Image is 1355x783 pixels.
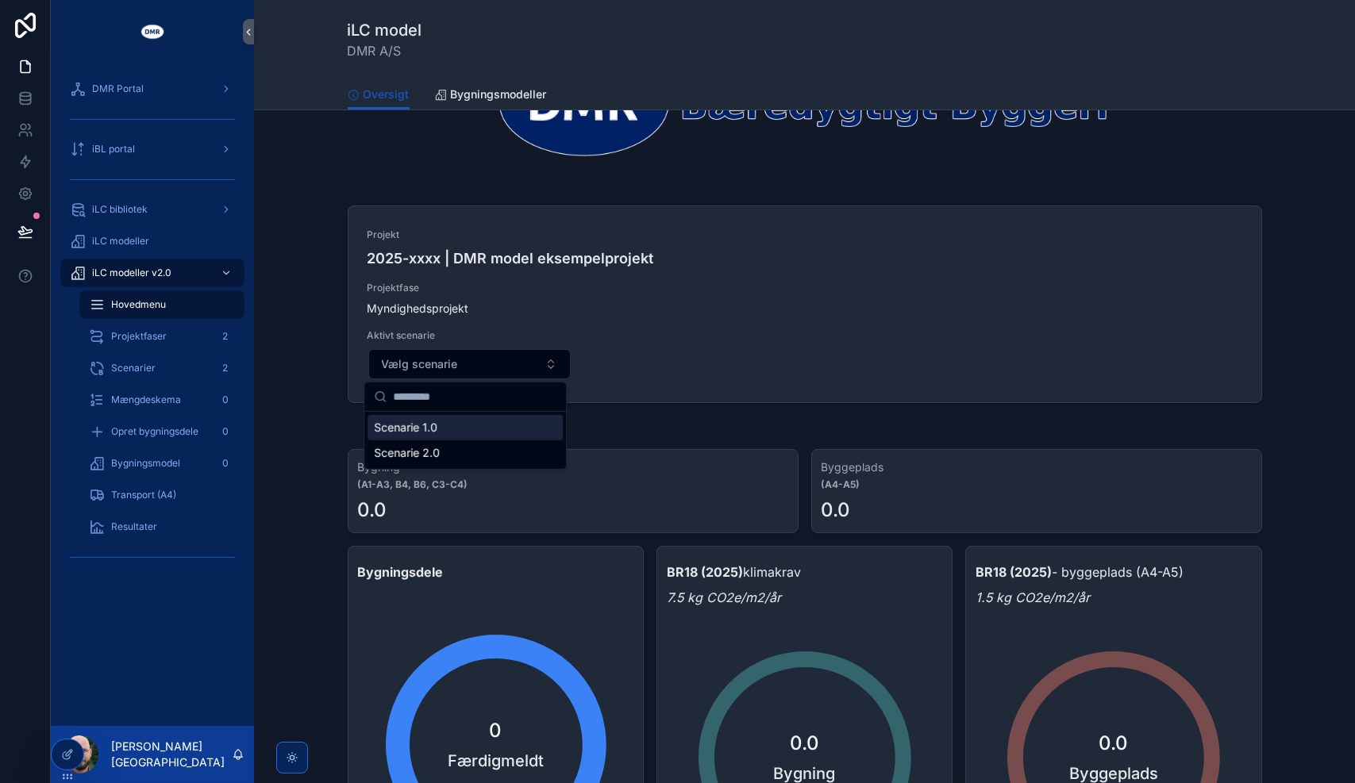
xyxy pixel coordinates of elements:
div: 0.0 [822,497,851,523]
span: DMR Portal [92,83,144,95]
div: 0.0 [358,497,387,523]
div: Suggestions [364,412,566,469]
strong: Bygningsdele [358,564,444,580]
span: Vælg scenarie [382,356,458,372]
a: Bygningsmodeller [435,80,547,112]
a: iLC modeller [60,227,244,255]
img: App logo [140,19,165,44]
span: Transport (A4) [111,489,176,501]
span: Scenarie 2.0 [374,445,440,461]
a: Resultater [79,512,244,541]
em: 1.5 kg CO2e/m2/år [976,589,1090,605]
a: iBL portal [60,135,244,163]
h3: Bygning [358,459,788,475]
a: Transport (A4) [79,481,244,509]
strong: BR18 (2025) [667,564,743,580]
span: iBL portal [92,143,135,155]
a: Scenarier2 [79,354,244,382]
span: 0 [489,718,502,743]
button: Select Button [368,349,572,379]
h3: Byggeplads [822,459,1252,475]
span: Mængdeskema [111,393,181,406]
p: - byggeplads (A4-A5) [976,562,1251,581]
a: DMR Portal [60,75,244,103]
span: DMR A/S [348,41,422,60]
span: Myndighedsprojekt [368,301,1242,317]
a: Mængdeskema0 [79,386,244,414]
div: 0 [216,390,235,409]
a: Projektfaser2 [79,322,244,351]
span: Scenarie 1.0 [374,420,437,436]
strong: (A1-A3, B4, B6, C3-C4) [358,478,788,491]
span: Hovedmenu [111,298,166,311]
a: Hovedmenu [79,290,244,319]
strong: (A4-A5) [822,478,1252,491]
p: klimakrav [667,562,942,581]
span: Oversigt [364,86,410,102]
em: 7.5 kg CO2e/m2/år [667,589,781,605]
span: Projektfaser [111,330,167,343]
span: Færdigmeldt [422,750,570,772]
a: Opret bygningsdele0 [79,417,244,446]
h1: iLC model [348,19,422,41]
span: 0.0 [1099,731,1128,756]
div: 2 [216,327,235,346]
span: Aktivt scenarie [368,329,572,342]
div: 2 [216,359,235,378]
a: iLC modeller v2.0 [60,259,244,287]
div: 0 [216,454,235,473]
h4: 2025-xxxx | DMR model eksempelprojekt [368,248,1242,269]
div: scrollable content [51,63,254,590]
span: Projektfase [368,282,1242,294]
span: Resultater [111,520,157,533]
span: 0.0 [790,731,819,756]
span: Projekt [368,228,1242,241]
span: Bygningsmodeller [451,86,547,102]
span: iLC modeller v2.0 [92,267,171,279]
div: 0 [216,422,235,441]
a: Oversigt [348,80,410,110]
p: [PERSON_NAME] [GEOGRAPHIC_DATA] [111,739,232,770]
span: Scenarier [111,362,156,374]
a: Bygningsmodel0 [79,449,244,478]
strong: BR18 (2025) [976,564,1052,580]
a: iLC bibliotek [60,195,244,224]
span: Bygningsmodel [111,457,180,470]
span: Opret bygningsdele [111,425,198,438]
span: iLC modeller [92,235,149,248]
span: iLC bibliotek [92,203,148,216]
